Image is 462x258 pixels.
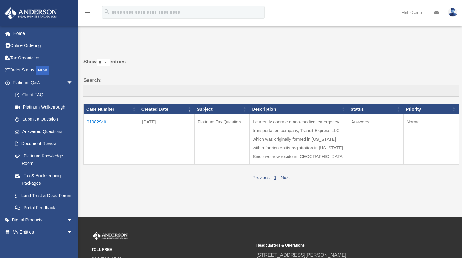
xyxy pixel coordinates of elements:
[253,175,269,180] a: Previous
[9,170,79,189] a: Tax & Bookkeeping Packages
[348,114,403,165] td: Answered
[83,85,459,97] input: Search:
[84,114,139,165] td: 01082940
[97,59,110,66] select: Showentries
[9,189,79,202] a: Land Trust & Deed Forum
[256,252,346,258] a: [STREET_ADDRESS][PERSON_NAME]
[84,9,91,16] i: menu
[274,175,276,180] a: 1
[403,104,459,114] th: Priority: activate to sort column ascending
[4,76,79,89] a: Platinum Q&Aarrow_drop_down
[4,214,82,226] a: Digital Productsarrow_drop_down
[139,104,194,114] th: Created Date: activate to sort column ascending
[67,226,79,239] span: arrow_drop_down
[403,114,459,165] td: Normal
[249,104,348,114] th: Description: activate to sort column ascending
[448,8,457,17] img: User Pic
[36,66,49,75] div: NEW
[9,202,79,214] a: Portal Feedback
[4,52,82,64] a: Tax Organizers
[9,150,79,170] a: Platinum Knowledge Room
[4,226,82,239] a: My Entitiesarrow_drop_down
[9,138,79,150] a: Document Review
[281,175,290,180] a: Next
[9,125,76,138] a: Answered Questions
[83,58,459,72] label: Show entries
[139,114,194,165] td: [DATE]
[348,104,403,114] th: Status: activate to sort column ascending
[4,40,82,52] a: Online Ordering
[194,114,249,165] td: Platinum Tax Question
[9,101,79,113] a: Platinum Walkthrough
[3,7,59,19] img: Anderson Advisors Platinum Portal
[9,89,79,101] a: Client FAQ
[194,104,249,114] th: Subject: activate to sort column ascending
[4,27,82,40] a: Home
[84,11,91,16] a: menu
[92,247,252,253] small: TOLL FREE
[67,76,79,89] span: arrow_drop_down
[9,113,79,126] a: Submit a Question
[83,76,459,97] label: Search:
[4,64,82,77] a: Order StatusNEW
[249,114,348,165] td: I currently operate a non-medical emergency transportation company, Transit Express LLC, which wa...
[84,104,139,114] th: Case Number: activate to sort column ascending
[104,8,110,15] i: search
[67,214,79,226] span: arrow_drop_down
[92,232,129,240] img: Anderson Advisors Platinum Portal
[256,242,417,249] small: Headquarters & Operations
